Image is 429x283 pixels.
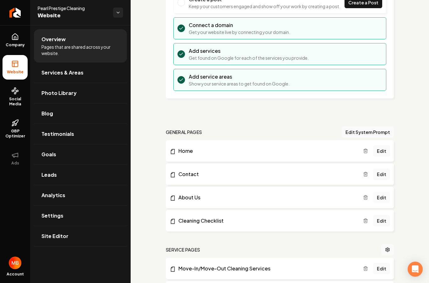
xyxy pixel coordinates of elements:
a: Contact [170,170,363,178]
div: Open Intercom Messenger [408,262,423,277]
span: Analytics [41,191,65,199]
h3: Connect a domain [189,21,290,29]
a: Edit [373,263,390,274]
a: Home [170,147,363,155]
span: Website [38,11,108,20]
a: Move-In/Move-Out Cleaning Services [170,265,363,272]
span: Blog [41,110,53,117]
span: Site Editor [41,232,68,240]
a: About Us [170,194,363,201]
a: GBP Optimizer [3,114,28,144]
span: Settings [41,212,63,219]
a: Services & Areas [34,63,127,83]
span: Account [7,272,24,277]
span: Leads [41,171,57,179]
button: Edit System Prompt [342,126,394,138]
button: Open user button [9,257,21,269]
span: Ads [9,161,22,166]
a: Leads [34,165,127,185]
a: Settings [34,206,127,226]
span: Pages that are shared across your website. [41,44,119,56]
span: Overview [41,36,66,43]
a: Analytics [34,185,127,205]
a: Site Editor [34,226,127,246]
a: Social Media [3,82,28,112]
p: Get found on Google for each of the services you provide. [189,55,309,61]
h2: general pages [166,129,202,135]
p: Show your service areas to get found on Google. [189,80,290,87]
span: Pearl Prestige Cleaning [38,5,108,11]
a: Goals [34,144,127,164]
a: Testimonials [34,124,127,144]
a: Edit [373,192,390,203]
h2: Service Pages [166,247,200,253]
h3: Add services [189,47,309,55]
span: Photo Library [41,89,77,97]
h3: Add service areas [189,73,290,80]
p: Keep your customers engaged and show off your work by creating a post. [189,3,340,9]
span: GBP Optimizer [3,129,28,139]
a: Blog [34,103,127,124]
button: Ads [3,146,28,171]
span: Services & Areas [41,69,84,76]
a: Cleaning Checklist [170,217,363,225]
span: Website [4,69,26,75]
span: Social Media [3,97,28,107]
a: Photo Library [34,83,127,103]
a: Edit [373,145,390,157]
a: Edit [373,215,390,226]
img: Rebolt Logo [9,8,21,18]
span: Company [3,42,27,47]
a: Company [3,28,28,53]
img: Matthew Balderas [9,257,21,269]
span: Testimonials [41,130,74,138]
p: Get your website live by connecting your domain. [189,29,290,35]
a: Edit [373,169,390,180]
span: Goals [41,151,56,158]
